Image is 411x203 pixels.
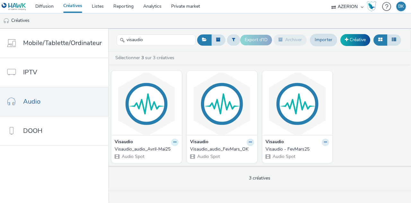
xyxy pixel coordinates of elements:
[367,1,376,12] img: Hawk Academy
[272,153,295,160] span: Audio Spot
[115,146,179,152] a: Visaudio_audio_Avril-Mai25
[141,55,144,61] strong: 3
[115,146,176,152] div: Visaudio_audio_Avril-Mai25
[23,126,42,135] span: DOOH
[340,34,370,46] a: Créative
[2,3,26,11] img: undefined Logo
[188,72,256,135] img: Visaudio_audio_FevMars_OK visual
[121,153,144,160] span: Audio Spot
[398,2,404,11] div: BK
[190,146,254,152] a: Visaudio_audio_FevMars_OK
[115,55,177,61] a: Sélectionner sur 3 créatives
[310,34,337,46] a: Importer
[190,146,251,152] div: Visaudio_audio_FevMars_OK
[274,34,307,45] button: Archiver
[23,97,40,106] span: Audio
[266,139,284,146] strong: Visaudio
[23,38,102,48] span: Mobile/Tablette/Ordinateur
[367,1,379,12] a: Hawk Academy
[249,175,270,181] span: 3 créatives
[113,72,180,135] img: Visaudio_audio_Avril-Mai25 visual
[264,72,331,135] img: Visaudio - FevMars25 visual
[373,34,387,45] button: Grille
[387,34,401,45] button: Liste
[240,35,272,45] button: Export d'ID
[266,146,329,152] a: Visaudio - FevMars25
[115,139,133,146] strong: Visaudio
[197,153,220,160] span: Audio Spot
[266,146,327,152] div: Visaudio - FevMars25
[23,68,37,77] span: IPTV
[3,18,10,24] img: audio
[117,34,196,46] input: Rechercher...
[190,139,208,146] strong: Visaudio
